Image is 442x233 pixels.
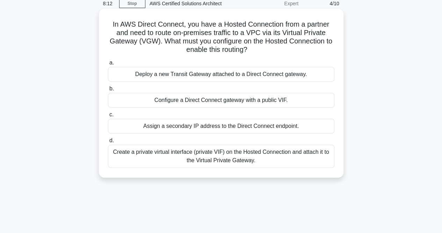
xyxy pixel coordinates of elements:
[108,145,334,168] div: Create a private virtual interface (private VIF) on the Hosted Connection and attach it to the Vi...
[108,119,334,133] div: Assign a secondary IP address to the Direct Connect endpoint.
[107,20,335,54] h5: In AWS Direct Connect, you have a Hosted Connection from a partner and need to route on-premises ...
[108,67,334,82] div: Deploy a new Transit Gateway attached to a Direct Connect gateway.
[109,111,114,117] span: c.
[108,93,334,108] div: Configure a Direct Connect gateway with a public VIF.
[109,137,114,143] span: d.
[109,85,114,91] span: b.
[109,60,114,66] span: a.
